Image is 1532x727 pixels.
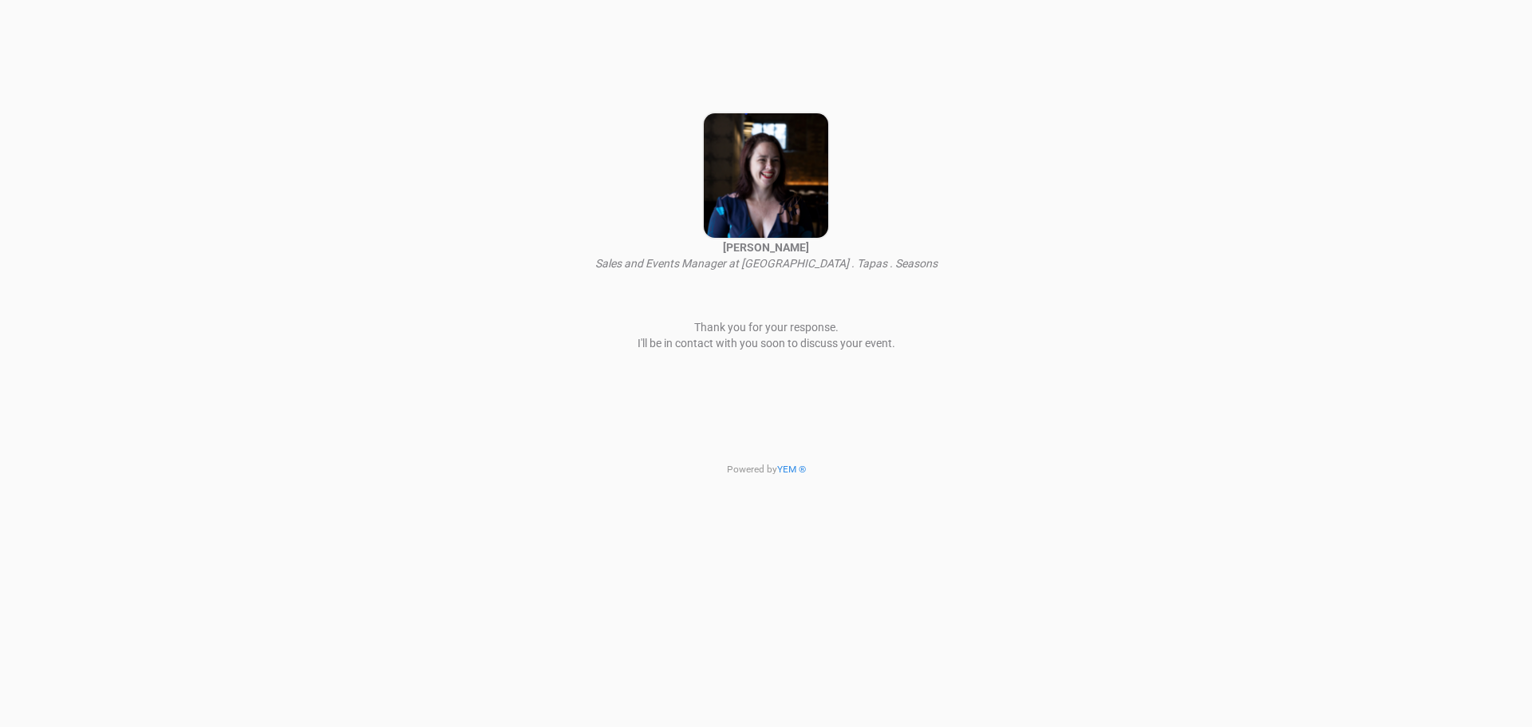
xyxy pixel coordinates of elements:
p: Thank you for your response. I'll be in contact with you soon to discuss your event. [567,319,965,351]
i: Sales and Events Manager at [GEOGRAPHIC_DATA] . Tapas . Seasons [595,257,938,270]
strong: [PERSON_NAME] [723,241,809,254]
p: Powered by [567,463,965,476]
a: YEM ® [777,464,806,475]
img: open-uri20240418-2-1mx6typ [702,112,830,239]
